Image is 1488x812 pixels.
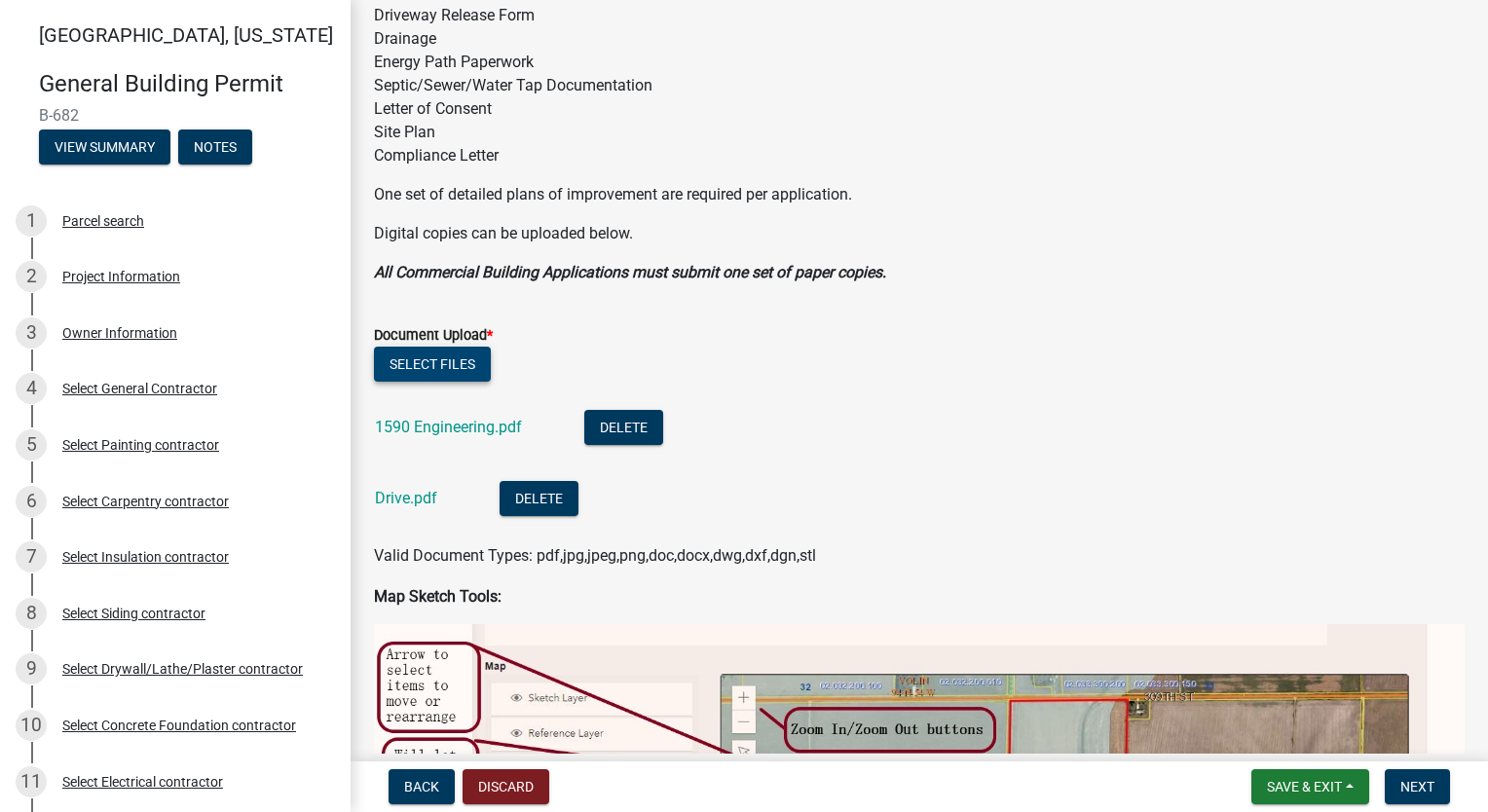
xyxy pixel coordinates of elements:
[16,486,47,517] div: 6
[62,438,219,452] div: Select Painting contractor
[39,140,170,156] wm-modal-confirm: Summary
[39,23,333,47] span: [GEOGRAPHIC_DATA], [US_STATE]
[62,607,205,620] div: Select Siding contractor
[500,491,578,509] wm-modal-confirm: Delete Document
[62,719,296,732] div: Select Concrete Foundation contractor
[374,183,1465,206] p: One set of detailed plans of improvement are required per application.
[374,347,491,382] button: Select files
[16,598,47,629] div: 8
[16,710,47,741] div: 10
[62,382,217,395] div: Select General Contractor
[375,418,522,436] a: 1590 Engineering.pdf
[584,410,663,445] button: Delete
[62,214,144,228] div: Parcel search
[404,779,439,794] span: Back
[39,129,170,165] button: View Summary
[1267,779,1342,794] span: Save & Exit
[16,429,47,461] div: 5
[584,420,663,438] wm-modal-confirm: Delete Document
[62,775,223,789] div: Select Electrical contractor
[178,140,252,156] wm-modal-confirm: Notes
[374,263,886,281] strong: All Commercial Building Applications must submit one set of paper copies.
[16,373,47,404] div: 4
[16,766,47,797] div: 11
[16,317,47,349] div: 3
[62,662,303,676] div: Select Drywall/Lathe/Plaster contractor
[463,769,549,804] button: Discard
[62,270,180,283] div: Project Information
[178,129,252,165] button: Notes
[374,329,493,343] label: Document Upload
[62,550,229,564] div: Select Insulation contractor
[374,546,816,565] span: Valid Document Types: pdf,jpg,jpeg,png,doc,docx,dwg,dxf,dgn,stl
[1385,769,1450,804] button: Next
[62,326,177,340] div: Owner Information
[16,541,47,572] div: 7
[62,495,229,508] div: Select Carpentry contractor
[1251,769,1369,804] button: Save & Exit
[389,769,455,804] button: Back
[16,261,47,292] div: 2
[39,106,312,125] span: B-682
[39,70,335,98] h4: General Building Permit
[16,653,47,684] div: 9
[500,481,578,516] button: Delete
[374,222,1465,245] p: Digital copies can be uploaded below.
[375,489,437,507] a: Drive.pdf
[374,587,502,606] strong: Map Sketch Tools:
[1400,779,1434,794] span: Next
[16,205,47,237] div: 1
